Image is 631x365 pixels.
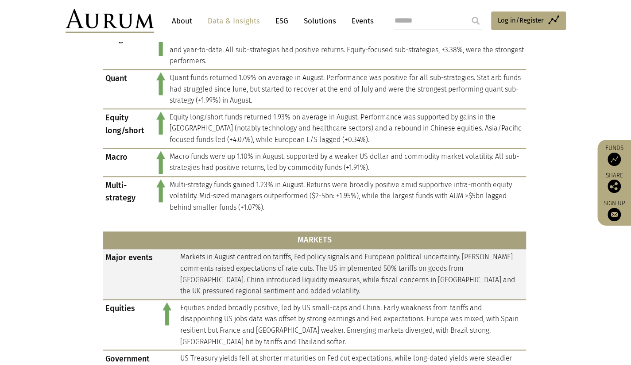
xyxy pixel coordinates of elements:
span: Log in/Register [498,15,544,26]
td: Long-biased [103,30,154,69]
img: Aurum [66,9,154,33]
td: Equities ended broadly positive, led by US small-caps and China. Early weakness from tariffs and ... [178,300,526,350]
td: Major events [103,249,156,299]
td: Macro funds were up 1.10% in August, supported by a weaker US dollar and commodity market volatil... [167,148,526,177]
a: Funds [602,144,627,166]
img: Access Funds [608,153,621,166]
td: Multi-strategy [103,177,154,215]
td: Equity long/short funds returned 1.93% on average in August. Performance was supported by gains i... [167,109,526,148]
td: Multi-strategy funds gained 1.23% in August. Returns were broadly positive amid supportive intra-... [167,177,526,215]
th: MARKETS [103,231,526,249]
img: Sign up to our newsletter [608,208,621,221]
td: Quant funds returned 1.09% on average in August. Performance was positive for all sub-strategies.... [167,69,526,109]
td: Long biased funds returned 2.88% on average in August – the best performing master strategy group... [167,30,526,69]
td: Macro [103,148,154,177]
div: Share [602,173,627,193]
a: Sign up [602,200,627,221]
a: Data & Insights [203,13,264,29]
input: Submit [467,12,484,30]
td: Markets in August centred on tariffs, Fed policy signals and European political uncertainty. [PER... [178,249,526,299]
td: Quant [103,69,154,109]
a: About [167,13,197,29]
a: Solutions [299,13,341,29]
img: Share this post [608,180,621,193]
a: Events [347,13,374,29]
td: Equities [103,300,156,350]
td: Equity long/short [103,109,154,148]
a: Log in/Register [491,12,566,30]
a: ESG [271,13,293,29]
